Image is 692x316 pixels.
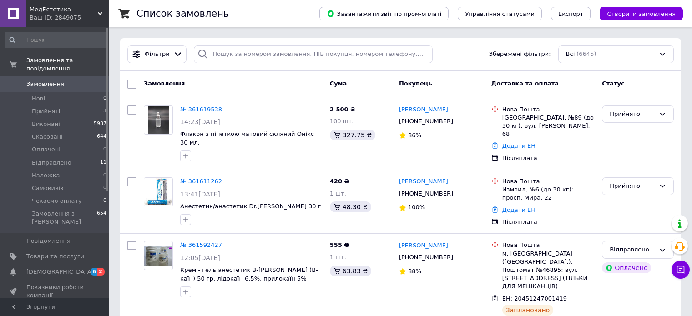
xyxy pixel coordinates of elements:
[32,95,45,103] span: Нові
[180,178,222,185] a: № 361611262
[32,159,71,167] span: Відправлено
[465,10,535,17] span: Управління статусами
[144,105,173,135] a: Фото товару
[491,80,559,87] span: Доставка та оплата
[330,118,354,125] span: 100 шт.
[408,268,421,275] span: 88%
[551,7,591,20] button: Експорт
[103,184,106,192] span: 0
[327,10,441,18] span: Завантажити звіт по пром-оплаті
[97,210,106,226] span: 654
[458,7,542,20] button: Управління статусами
[489,50,551,59] span: Збережені фільтри:
[502,206,535,213] a: Додати ЕН
[32,120,60,128] span: Виконані
[180,241,222,248] a: № 361592427
[103,95,106,103] span: 0
[30,14,109,22] div: Ваш ID: 2849075
[180,191,220,198] span: 13:41[DATE]
[100,159,106,167] span: 11
[399,254,453,261] span: [PHONE_NUMBER]
[502,142,535,149] a: Додати ЕН
[502,241,595,249] div: Нова Пошта
[591,10,683,17] a: Створити замовлення
[26,252,84,261] span: Товари та послуги
[32,133,63,141] span: Скасовані
[610,110,655,119] div: Прийнято
[180,203,321,210] a: Анестетик/анастетик Dr.[PERSON_NAME] 30 г
[502,186,595,202] div: Измаил, №6 (до 30 кг): просп. Мира, 22
[502,177,595,186] div: Нова Пошта
[502,250,595,291] div: м. [GEOGRAPHIC_DATA] ([GEOGRAPHIC_DATA].), Поштомат №46895: вул. [STREET_ADDRESS] (ТІЛЬКИ ДЛЯ МЕШ...
[30,5,98,14] span: МедЕстетика
[330,130,375,140] div: 327.75 ₴
[319,7,449,20] button: Завантажити звіт по пром-оплаті
[330,80,347,87] span: Cума
[607,10,676,17] span: Створити замовлення
[97,133,106,141] span: 644
[144,80,185,87] span: Замовлення
[330,178,349,185] span: 420 ₴
[26,268,94,276] span: [DEMOGRAPHIC_DATA]
[502,305,554,316] div: Заплановано
[502,295,567,302] span: ЕН: 20451247001419
[32,145,61,154] span: Оплачені
[32,210,97,226] span: Замовлення з [PERSON_NAME]
[26,237,71,245] span: Повідомлення
[330,106,355,113] span: 2 500 ₴
[330,190,346,197] span: 1 шт.
[97,268,105,276] span: 2
[602,262,651,273] div: Оплачено
[103,145,106,154] span: 0
[399,118,453,125] span: [PHONE_NUMBER]
[180,254,220,261] span: 12:05[DATE]
[26,80,64,88] span: Замовлення
[180,106,222,113] a: № 361619538
[502,105,595,114] div: Нова Пошта
[576,50,596,57] span: (6645)
[144,241,173,270] a: Фото товару
[32,107,60,115] span: Прийняті
[91,268,98,276] span: 6
[180,130,314,146] a: Флакон з піпеткою матовий скляний Онікс 30 мл.
[330,201,371,212] div: 48.30 ₴
[408,132,421,139] span: 86%
[32,184,63,192] span: Самовивіз
[330,241,349,248] span: 555 ₴
[180,118,220,125] span: 14:23[DATE]
[26,56,109,73] span: Замовлення та повідомлення
[180,266,318,282] a: Крем - гель анестетик B-[PERSON_NAME] (В-каїн) 50 гр. лідокаїн 6,5%, прилокаїн 5%
[399,105,448,114] a: [PERSON_NAME]
[600,7,683,20] button: Створити замовлення
[502,218,595,226] div: Післяплата
[330,266,371,276] div: 63.83 ₴
[330,254,346,261] span: 1 шт.
[32,171,60,180] span: Наложка
[399,177,448,186] a: [PERSON_NAME]
[144,178,172,206] img: Фото товару
[502,114,595,139] div: [GEOGRAPHIC_DATA], №89 (до 30 кг): вул. [PERSON_NAME], 68
[103,171,106,180] span: 0
[94,120,106,128] span: 5987
[558,10,584,17] span: Експорт
[610,181,655,191] div: Прийнято
[399,241,448,250] a: [PERSON_NAME]
[5,32,107,48] input: Пошук
[672,261,690,279] button: Чат з покупцем
[408,204,425,211] span: 100%
[144,246,172,266] img: Фото товару
[144,177,173,206] a: Фото товару
[610,245,655,255] div: Відправлено
[103,107,106,115] span: 3
[145,50,170,59] span: Фільтри
[32,197,82,205] span: Чекаємо оплату
[194,45,433,63] input: Пошук за номером замовлення, ПІБ покупця, номером телефону, Email, номером накладної
[399,190,453,197] span: [PHONE_NUMBER]
[103,197,106,205] span: 0
[602,80,625,87] span: Статус
[148,106,169,134] img: Фото товару
[566,50,575,59] span: Всі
